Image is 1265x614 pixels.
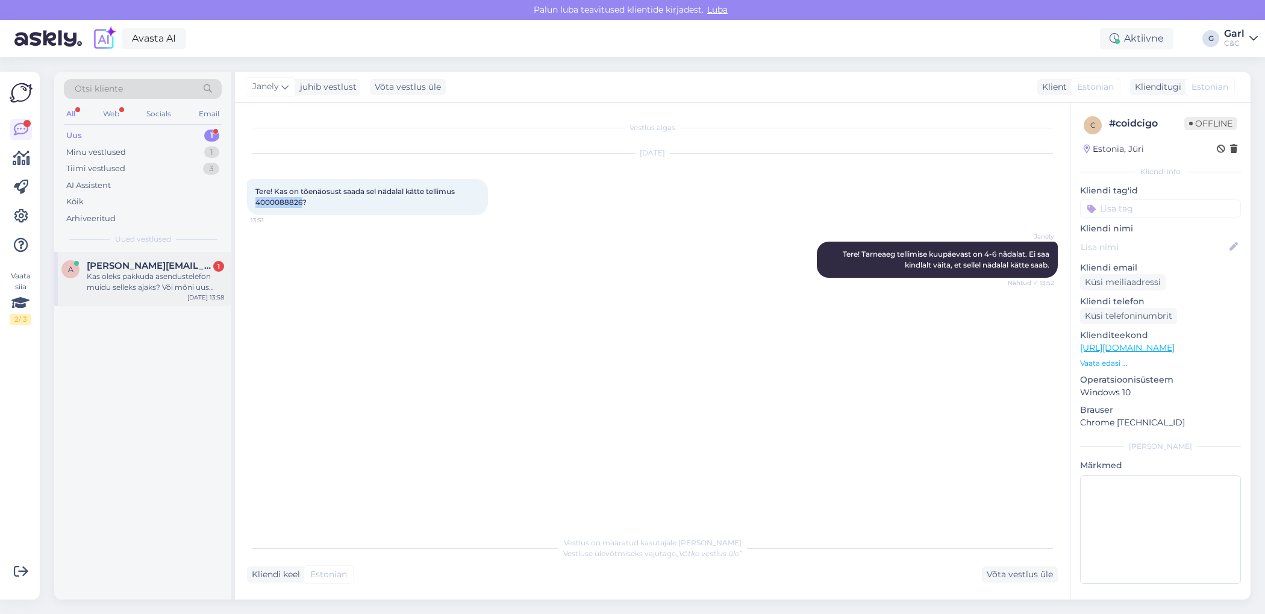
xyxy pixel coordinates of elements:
div: 1 [204,130,219,142]
p: Brauser [1080,404,1241,416]
span: 13:51 [251,216,296,225]
div: [DATE] 13:58 [187,293,224,302]
div: [DATE] [247,148,1058,158]
div: Küsi meiliaadressi [1080,274,1166,290]
div: Arhiveeritud [66,213,116,225]
div: Võta vestlus üle [370,79,446,95]
div: Garl [1224,29,1245,39]
span: Estonian [1192,81,1228,93]
span: Uued vestlused [115,234,171,245]
div: Socials [144,106,173,122]
span: Estonian [1077,81,1114,93]
div: Email [196,106,222,122]
span: Tere! Tarneaeg tellimise kuupäevast on 4-6 nädalat. Ei saa kindlalt väita, et sellel nädalal kätt... [843,249,1051,269]
p: Kliendi tag'id [1080,184,1241,197]
div: Klient [1037,81,1067,93]
div: Kliendi keel [247,568,300,581]
span: Estonian [310,568,347,581]
p: Kliendi telefon [1080,295,1241,308]
div: Estonia, Jüri [1084,143,1144,155]
img: explore-ai [92,26,117,51]
p: Märkmed [1080,459,1241,472]
p: Klienditeekond [1080,329,1241,342]
div: juhib vestlust [295,81,357,93]
span: Nähtud ✓ 13:52 [1008,278,1054,287]
div: Kõik [66,196,84,208]
div: AI Assistent [66,180,111,192]
input: Lisa nimi [1081,240,1227,254]
span: a [68,265,73,274]
a: GarlC&C [1224,29,1258,48]
div: [PERSON_NAME] [1080,441,1241,452]
div: All [64,106,78,122]
span: Offline [1184,117,1237,130]
span: Janely [1009,232,1054,241]
span: Vestluse ülevõtmiseks vajutage [563,549,742,558]
a: [URL][DOMAIN_NAME] [1080,342,1175,353]
div: C&C [1224,39,1245,48]
span: Vestlus on määratud kasutajale [PERSON_NAME] [564,538,742,547]
div: Küsi telefoninumbrit [1080,308,1177,324]
div: Aktiivne [1100,28,1173,49]
div: Võta vestlus üle [982,566,1058,583]
div: 1 [213,261,224,272]
i: „Võtke vestlus üle” [676,549,742,558]
p: Windows 10 [1080,386,1241,399]
div: 2 / 3 [10,314,31,325]
span: Janely [252,80,279,93]
img: Askly Logo [10,81,33,104]
a: Avasta AI [122,28,186,49]
div: Klienditugi [1130,81,1181,93]
p: Vaata edasi ... [1080,358,1241,369]
span: aleksandr.nadjoza@gmail.com [87,260,212,271]
p: Operatsioonisüsteem [1080,374,1241,386]
p: Chrome [TECHNICAL_ID] [1080,416,1241,429]
div: Vestlus algas [247,122,1058,133]
span: Otsi kliente [75,83,123,95]
div: # coidcigo [1109,116,1184,131]
div: G [1202,30,1219,47]
span: Luba [704,4,731,15]
div: Kas oleks pakkuda asendustelefon muidu selleks ajaks? Või mõni uus testimiseks (huvitatud air’ist... [87,271,224,293]
div: Web [101,106,122,122]
input: Lisa tag [1080,199,1241,218]
span: Tere! Kas on tõenäosust saada sel nädalal kätte tellimus 4000088826? [255,187,457,207]
div: Kliendi info [1080,166,1241,177]
p: Kliendi nimi [1080,222,1241,235]
p: Kliendi email [1080,262,1241,274]
div: 3 [203,163,219,175]
div: Tiimi vestlused [66,163,125,175]
div: Vaata siia [10,271,31,325]
span: c [1090,121,1096,130]
div: Minu vestlused [66,146,126,158]
div: Uus [66,130,82,142]
div: 1 [204,146,219,158]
